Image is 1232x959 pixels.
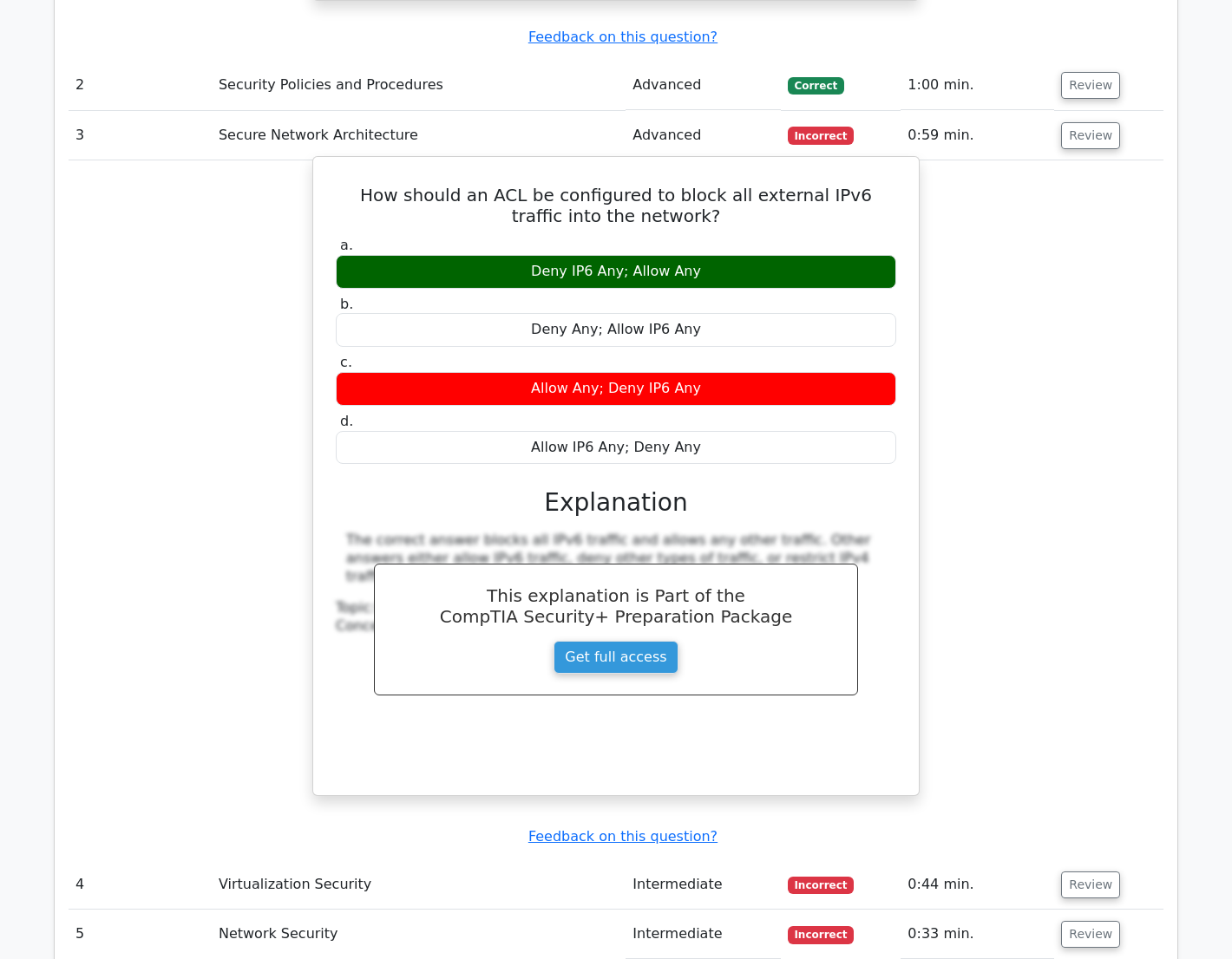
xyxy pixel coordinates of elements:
[336,372,896,406] div: Allow Any; Deny IP6 Any
[212,910,626,959] td: Network Security
[901,111,1054,160] td: 0:59 min.
[336,617,896,636] div: Concept:
[901,860,1054,910] td: 0:44 min.
[334,185,898,226] h5: How should an ACL be configured to block all external IPv6 traffic into the network?
[626,910,780,959] td: Intermediate
[69,61,212,110] td: 2
[788,77,844,95] span: Correct
[788,127,855,144] span: Incorrect
[1061,871,1120,898] button: Review
[554,641,678,674] a: Get full access
[340,413,353,429] span: d.
[340,237,353,253] span: a.
[340,354,352,370] span: c.
[901,61,1054,110] td: 1:00 min.
[626,111,780,160] td: Advanced
[1061,122,1120,149] button: Review
[1061,921,1120,948] button: Review
[336,255,896,289] div: Deny IP6 Any; Allow Any
[626,61,780,110] td: Advanced
[212,61,626,110] td: Security Policies and Procedures
[788,877,855,894] span: Incorrect
[346,488,886,518] h3: Explanation
[901,910,1054,959] td: 0:33 min.
[69,910,212,959] td: 5
[336,313,896,347] div: Deny Any; Allow IP6 Any
[336,431,896,465] div: Allow IP6 Any; Deny Any
[69,111,212,160] td: 3
[69,860,212,910] td: 4
[336,599,896,617] div: Topic:
[626,860,780,910] td: Intermediate
[212,860,626,910] td: Virtualization Security
[212,111,626,160] td: Secure Network Architecture
[340,296,353,312] span: b.
[528,828,718,845] a: Feedback on this question?
[346,532,886,585] div: The correct answer blocks all IPv6 traffic and allows any other traffic. Other answers either all...
[528,29,718,45] a: Feedback on this question?
[788,926,855,943] span: Incorrect
[1061,72,1120,99] button: Review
